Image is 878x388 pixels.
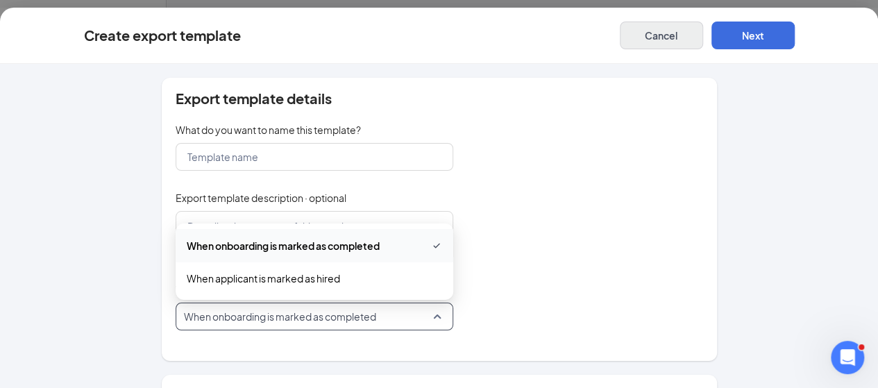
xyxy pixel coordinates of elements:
[176,122,361,137] label: What do you want to name this template?
[176,92,703,106] span: Export template details
[84,28,241,43] div: Create export template
[184,303,376,330] span: When onboarding is marked as completed
[431,237,442,254] svg: Checkmark
[187,238,380,253] span: When onboarding is marked as completed
[711,22,795,49] button: Next
[831,341,864,374] iframe: Intercom live chat
[176,190,346,205] label: Export template description · optional
[176,143,453,171] input: Template name
[187,271,340,286] span: When applicant is marked as hired
[620,22,703,49] button: Cancel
